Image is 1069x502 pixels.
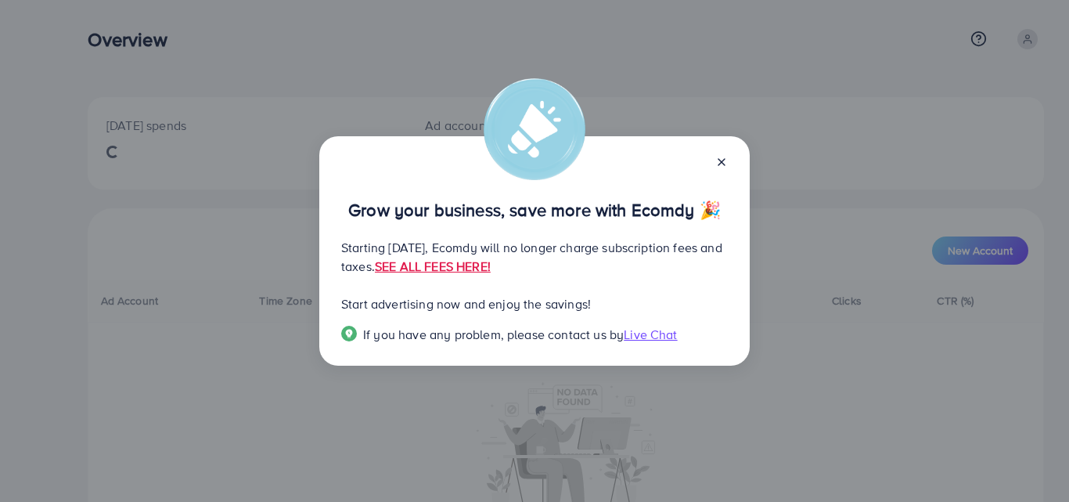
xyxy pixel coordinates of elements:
p: Starting [DATE], Ecomdy will no longer charge subscription fees and taxes. [341,238,728,276]
a: SEE ALL FEES HERE! [375,258,491,275]
span: If you have any problem, please contact us by [363,326,624,343]
span: Live Chat [624,326,677,343]
p: Start advertising now and enjoy the savings! [341,294,728,313]
img: alert [484,78,585,180]
img: Popup guide [341,326,357,341]
p: Grow your business, save more with Ecomdy 🎉 [341,200,728,219]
